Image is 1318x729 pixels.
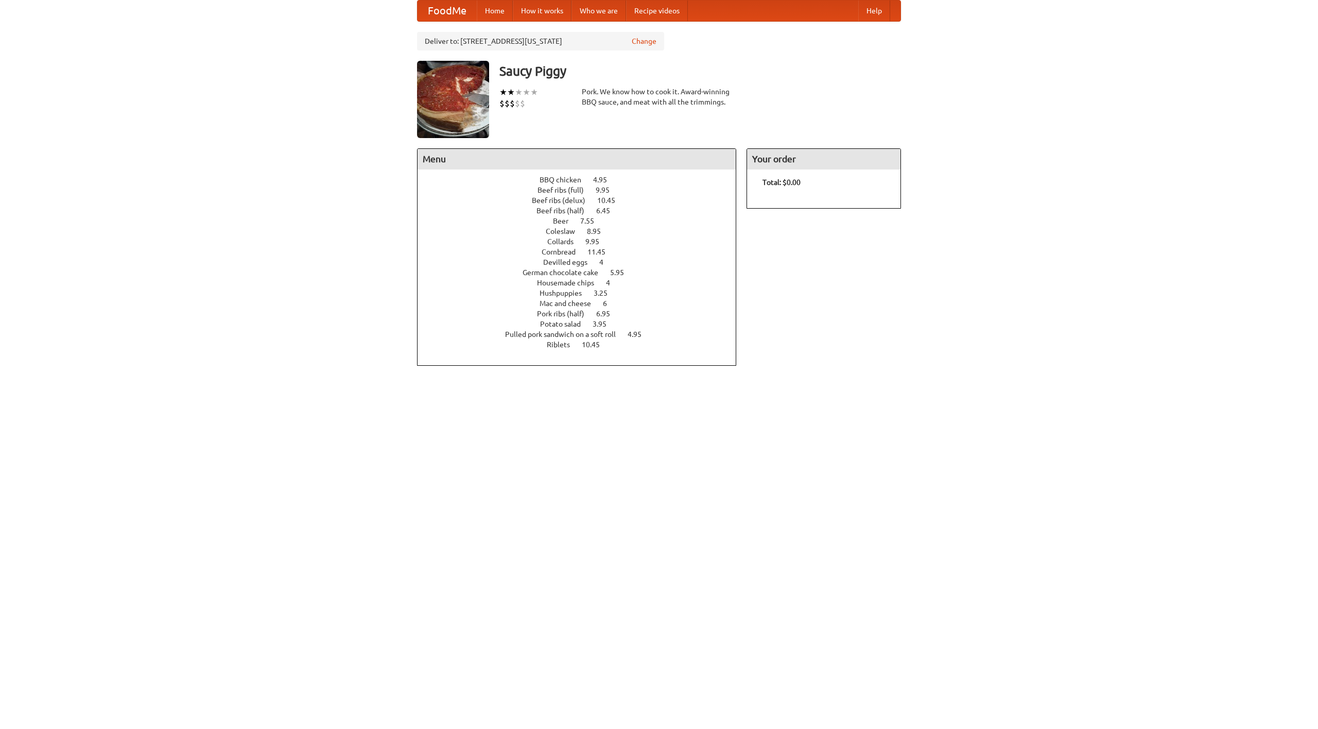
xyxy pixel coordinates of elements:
a: How it works [513,1,571,21]
a: Potato salad 3.95 [540,320,626,328]
a: Help [858,1,890,21]
div: Deliver to: [STREET_ADDRESS][US_STATE] [417,32,664,50]
span: 10.45 [597,196,626,205]
span: 10.45 [582,341,610,349]
span: Mac and cheese [540,299,601,308]
a: Housemade chips 4 [537,279,629,287]
li: ★ [507,87,515,98]
a: Home [477,1,513,21]
span: 8.95 [587,227,611,235]
h4: Your order [747,149,900,169]
h3: Saucy Piggy [499,61,901,81]
span: 4 [606,279,620,287]
span: Devilled eggs [543,258,598,266]
span: German chocolate cake [523,268,609,277]
li: $ [505,98,510,109]
span: Pulled pork sandwich on a soft roll [505,330,626,338]
a: Cornbread 11.45 [542,248,625,256]
span: 11.45 [587,248,616,256]
span: 4 [599,258,614,266]
a: Beef ribs (delux) 10.45 [532,196,634,205]
a: Mac and cheese 6 [540,299,626,308]
a: Recipe videos [626,1,688,21]
span: Beef ribs (half) [536,207,595,215]
a: Change [632,36,656,46]
a: Coleslaw 8.95 [546,227,620,235]
b: Total: $0.00 [762,178,801,187]
a: German chocolate cake 5.95 [523,268,643,277]
a: BBQ chicken 4.95 [540,176,626,184]
span: 6.95 [596,310,620,318]
li: $ [510,98,515,109]
h4: Menu [418,149,736,169]
span: Riblets [547,341,580,349]
span: Coleslaw [546,227,585,235]
a: Pork ribs (half) 6.95 [537,310,629,318]
li: ★ [515,87,523,98]
span: 7.55 [580,217,604,225]
span: 4.95 [628,330,652,338]
a: Beer 7.55 [553,217,613,225]
a: Riblets 10.45 [547,341,619,349]
a: Who we are [571,1,626,21]
li: ★ [523,87,530,98]
span: Beer [553,217,579,225]
span: 5.95 [610,268,634,277]
span: BBQ chicken [540,176,592,184]
span: 9.95 [585,238,610,246]
span: 9.95 [596,186,620,194]
a: FoodMe [418,1,477,21]
li: ★ [499,87,507,98]
span: Housemade chips [537,279,604,287]
span: Collards [547,238,584,246]
li: ★ [530,87,538,98]
span: Potato salad [540,320,591,328]
a: Devilled eggs 4 [543,258,622,266]
span: 6.45 [596,207,620,215]
a: Pulled pork sandwich on a soft roll 4.95 [505,330,661,338]
span: Pork ribs (half) [537,310,595,318]
span: Hushpuppies [540,289,592,297]
span: Cornbread [542,248,586,256]
li: $ [515,98,520,109]
a: Hushpuppies 3.25 [540,289,627,297]
span: 3.25 [594,289,618,297]
div: Pork. We know how to cook it. Award-winning BBQ sauce, and meat with all the trimmings. [582,87,736,107]
a: Collards 9.95 [547,238,618,246]
a: Beef ribs (half) 6.45 [536,207,629,215]
span: 6 [603,299,617,308]
img: angular.jpg [417,61,489,138]
span: Beef ribs (full) [537,186,594,194]
li: $ [499,98,505,109]
span: 4.95 [593,176,617,184]
span: Beef ribs (delux) [532,196,596,205]
a: Beef ribs (full) 9.95 [537,186,629,194]
span: 3.95 [593,320,617,328]
li: $ [520,98,525,109]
